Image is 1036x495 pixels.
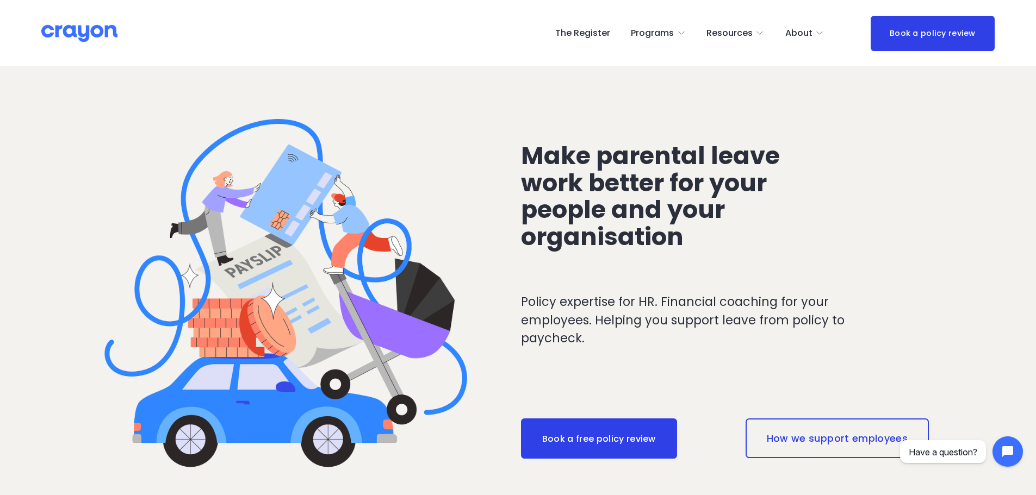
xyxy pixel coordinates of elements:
[555,24,610,42] a: The Register
[521,293,889,348] p: Policy expertise for HR. Financial coaching for your employees. Helping you support leave from po...
[521,418,677,459] a: Book a free policy review
[785,24,824,42] a: folder dropdown
[706,26,753,41] span: Resources
[785,26,812,41] span: About
[521,139,785,254] span: Make parental leave work better for your people and your organisation
[631,24,686,42] a: folder dropdown
[746,418,929,458] a: How we support employees
[706,24,765,42] a: folder dropdown
[41,24,117,43] img: Crayon
[631,26,674,41] span: Programs
[871,16,995,51] a: Book a policy review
